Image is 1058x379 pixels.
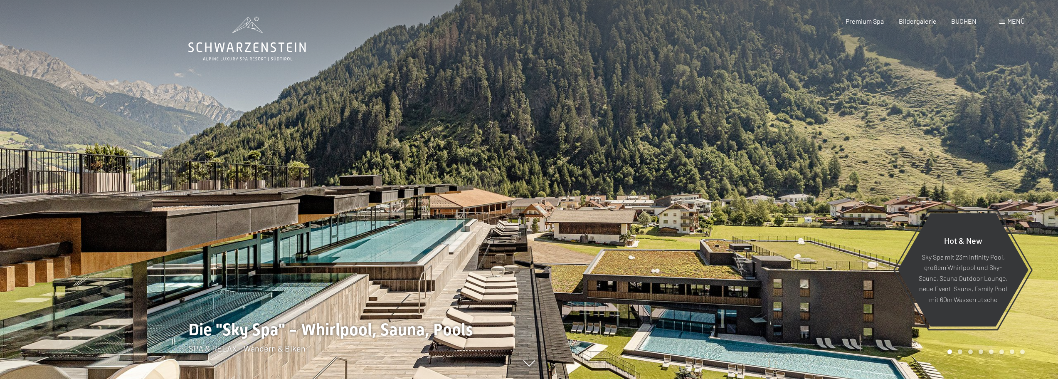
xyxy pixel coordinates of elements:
a: Hot & New Sky Spa mit 23m Infinity Pool, großem Whirlpool und Sky-Sauna, Sauna Outdoor Lounge, ne... [897,213,1029,327]
div: Carousel Page 1 (Current Slide) [947,349,952,354]
div: Carousel Page 7 [1010,349,1014,354]
p: Sky Spa mit 23m Infinity Pool, großem Whirlpool und Sky-Sauna, Sauna Outdoor Lounge, neue Event-S... [918,251,1008,305]
a: Bildergalerie [899,17,937,25]
div: Carousel Page 8 [1020,349,1025,354]
div: Carousel Page 6 [999,349,1004,354]
div: Carousel Page 3 [968,349,973,354]
span: Menü [1007,17,1025,25]
div: Carousel Page 2 [958,349,962,354]
a: BUCHEN [951,17,977,25]
div: Carousel Page 4 [979,349,983,354]
div: Carousel Pagination [945,349,1025,354]
a: Premium Spa [846,17,884,25]
span: Hot & New [944,235,982,245]
div: Carousel Page 5 [989,349,994,354]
